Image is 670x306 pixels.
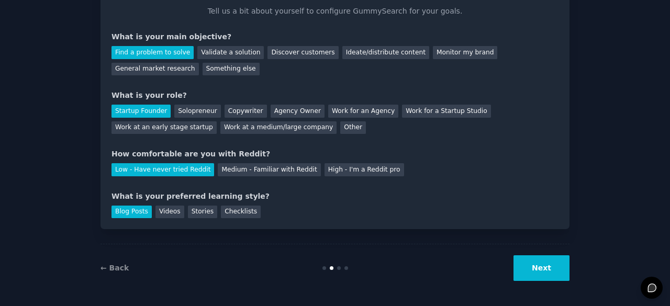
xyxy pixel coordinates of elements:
div: Work for an Agency [328,105,398,118]
div: What is your role? [111,90,559,101]
div: Copywriter [225,105,267,118]
div: Startup Founder [111,105,171,118]
div: High - I'm a Reddit pro [325,163,404,176]
div: Checklists [221,206,261,219]
div: Discover customers [267,46,338,59]
div: Low - Have never tried Reddit [111,163,214,176]
button: Next [513,255,569,281]
div: Videos [155,206,184,219]
div: Work at an early stage startup [111,121,217,134]
div: General market research [111,63,199,76]
div: Work for a Startup Studio [402,105,490,118]
div: Something else [203,63,260,76]
div: Ideate/distribute content [342,46,429,59]
div: What is your preferred learning style? [111,191,559,202]
div: Find a problem to solve [111,46,194,59]
div: Agency Owner [271,105,325,118]
div: Solopreneur [174,105,220,118]
div: Other [340,121,366,134]
div: What is your main objective? [111,31,559,42]
div: Blog Posts [111,206,152,219]
div: How comfortable are you with Reddit? [111,149,559,160]
div: Medium - Familiar with Reddit [218,163,320,176]
div: Work at a medium/large company [220,121,337,134]
a: ← Back [100,264,129,272]
div: Validate a solution [197,46,264,59]
p: Tell us a bit about yourself to configure GummySearch for your goals. [203,6,467,17]
div: Stories [188,206,217,219]
div: Monitor my brand [433,46,497,59]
